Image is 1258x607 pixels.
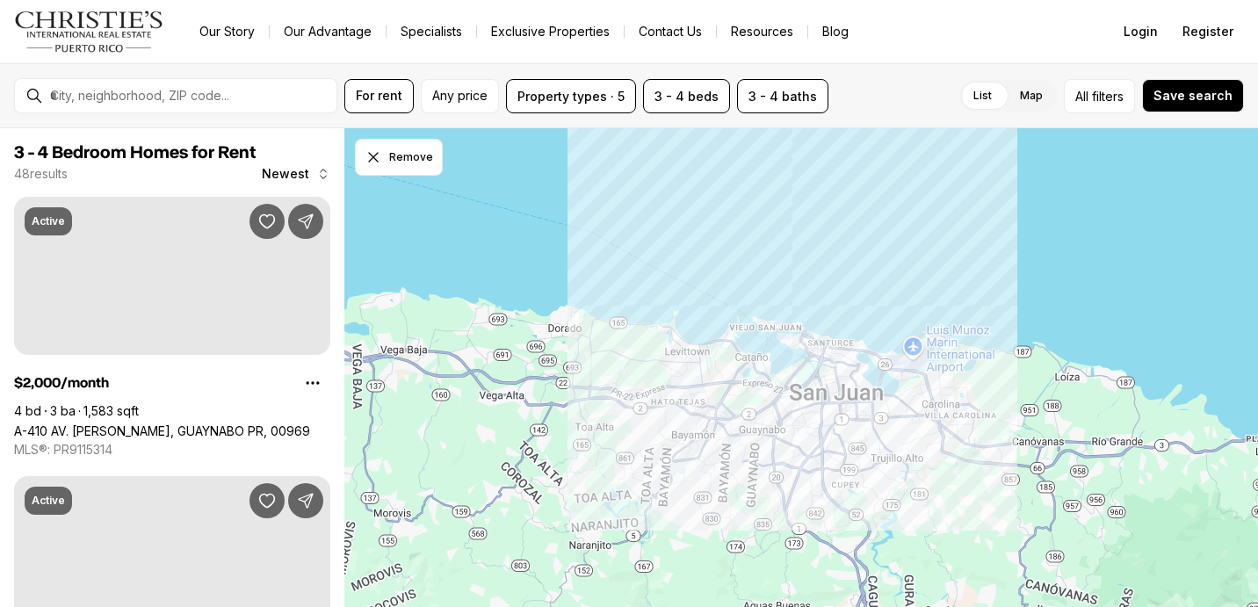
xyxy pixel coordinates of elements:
button: Property types · 5 [506,79,636,113]
a: Resources [717,19,807,44]
button: Dismiss drawing [355,139,443,176]
p: 48 results [14,167,68,181]
button: Save Property: 1511 PONCE DE LEON AVE. [249,483,285,518]
a: Our Advantage [270,19,386,44]
span: 3 - 4 Bedroom Homes for Rent [14,144,256,162]
button: Register [1172,14,1244,49]
span: Save search [1153,89,1233,103]
button: For rent [344,79,414,113]
button: Save search [1142,79,1244,112]
a: Specialists [387,19,476,44]
button: 3 - 4 beds [643,79,730,113]
span: Login [1124,25,1158,39]
label: Map [1006,80,1057,112]
p: Active [32,494,65,508]
button: Allfilters [1064,79,1135,113]
span: For rent [356,89,402,103]
a: Blog [808,19,863,44]
button: 3 - 4 baths [737,79,828,113]
button: Save Property: A-410 AV. JUAN CARLOS DE BORBÓN [249,204,285,239]
label: List [959,80,1006,112]
button: Share Property [288,204,323,239]
a: Our Story [185,19,269,44]
span: All [1075,87,1088,105]
button: Newest [251,156,341,191]
button: Contact Us [625,19,716,44]
span: Any price [432,89,488,103]
a: A-410 AV. JUAN CARLOS DE BORBÓN, GUAYNABO PR, 00969 [14,423,310,438]
span: Newest [262,167,309,181]
span: filters [1092,87,1124,105]
button: Any price [421,79,499,113]
img: logo [14,11,164,53]
button: Property options [295,365,330,401]
p: Active [32,214,65,228]
button: Login [1113,14,1168,49]
a: Exclusive Properties [477,19,624,44]
button: Share Property [288,483,323,518]
span: Register [1182,25,1233,39]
